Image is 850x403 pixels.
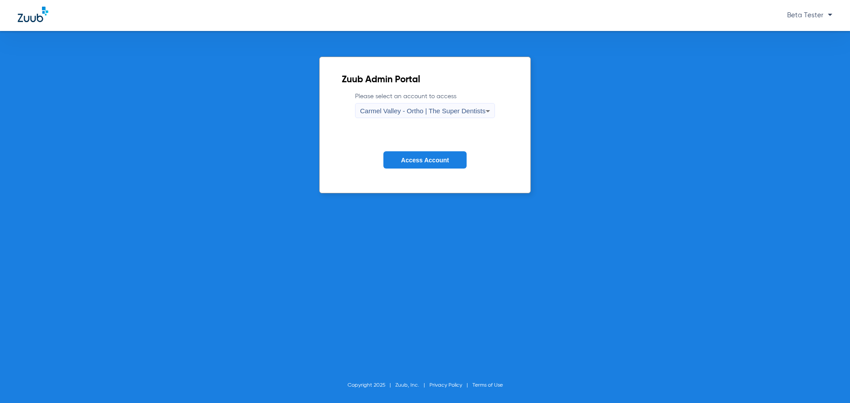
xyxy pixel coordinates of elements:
[360,107,485,115] span: Carmel Valley - Ortho | The Super Dentists
[383,151,467,169] button: Access Account
[18,7,48,22] img: Zuub Logo
[401,157,449,164] span: Access Account
[787,12,832,19] span: Beta Tester
[472,383,503,388] a: Terms of Use
[342,76,508,84] h2: Zuub Admin Portal
[355,92,495,118] label: Please select an account to access
[395,381,429,390] li: Zuub, Inc.
[348,381,395,390] li: Copyright 2025
[429,383,462,388] a: Privacy Policy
